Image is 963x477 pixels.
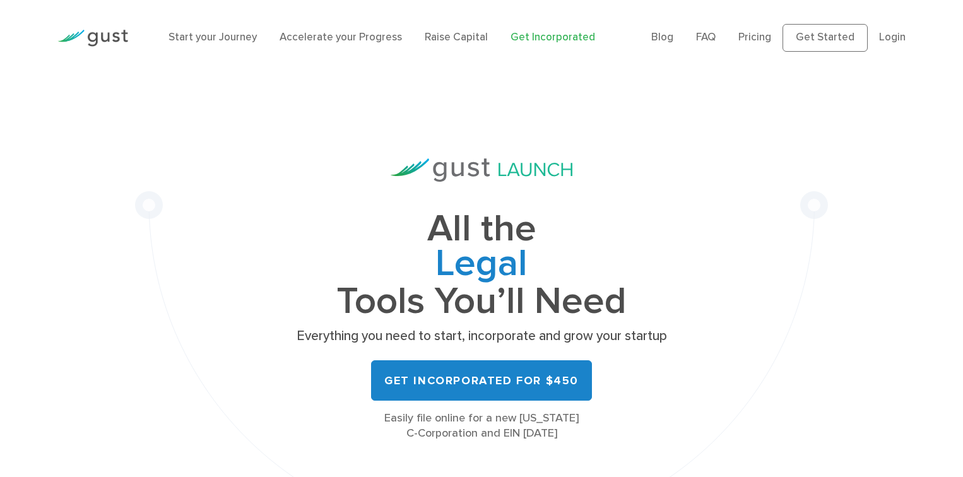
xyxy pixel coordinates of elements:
a: Login [879,31,906,44]
a: Pricing [738,31,771,44]
a: Raise Capital [425,31,488,44]
a: Accelerate your Progress [280,31,402,44]
a: Start your Journey [168,31,257,44]
p: Everything you need to start, incorporate and grow your startup [292,327,671,345]
a: Get Incorporated [511,31,595,44]
a: Blog [651,31,673,44]
h1: All the Tools You’ll Need [292,212,671,319]
a: Get Incorporated for $450 [371,360,592,401]
span: Legal [292,247,671,285]
a: FAQ [696,31,716,44]
a: Get Started [783,24,868,52]
img: Gust Logo [57,30,128,47]
img: Gust Launch Logo [391,158,572,182]
div: Easily file online for a new [US_STATE] C-Corporation and EIN [DATE] [292,411,671,441]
